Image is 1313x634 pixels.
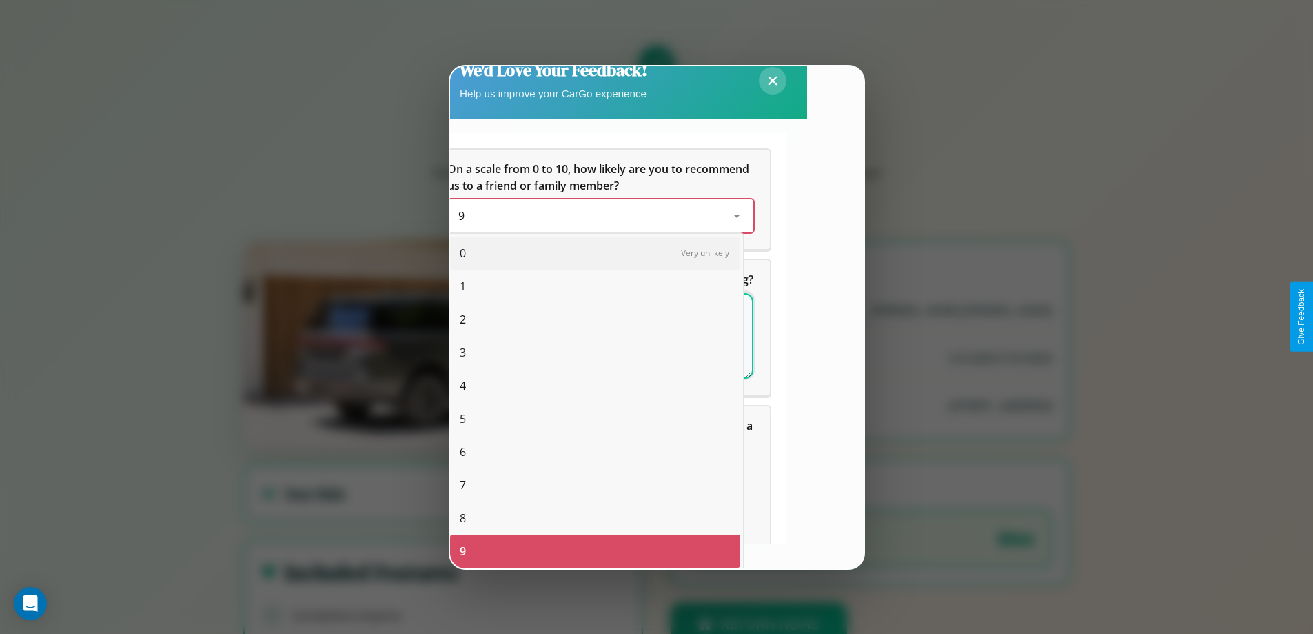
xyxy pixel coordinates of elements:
span: Very unlikely [681,247,729,259]
span: 3 [460,344,466,361]
div: On a scale from 0 to 10, how likely are you to recommend us to a friend or family member? [447,199,753,232]
div: 7 [450,468,740,502]
div: 0 [450,237,740,270]
span: 4 [460,377,466,394]
div: Open Intercom Messenger [14,587,47,620]
span: 7 [460,477,466,493]
span: 8 [460,510,466,526]
div: 4 [450,369,740,402]
div: 6 [450,435,740,468]
p: Help us improve your CarGo experience [460,84,647,103]
div: 3 [450,336,740,369]
span: On a scale from 0 to 10, how likely are you to recommend us to a friend or family member? [447,161,752,193]
div: Give Feedback [1296,289,1306,345]
span: 6 [460,444,466,460]
span: Which of the following features do you value the most in a vehicle? [447,418,755,450]
div: On a scale from 0 to 10, how likely are you to recommend us to a friend or family member? [431,150,770,249]
h2: We'd Love Your Feedback! [460,59,647,81]
div: 10 [450,568,740,601]
div: 1 [450,270,740,303]
div: 2 [450,303,740,336]
span: 0 [460,245,466,261]
div: 5 [450,402,740,435]
div: 8 [450,502,740,535]
h5: On a scale from 0 to 10, how likely are you to recommend us to a friend or family member? [447,161,753,194]
span: 9 [458,208,465,224]
span: 5 [460,410,466,427]
span: What can we do to make your experience more satisfying? [447,272,753,287]
span: 9 [460,543,466,559]
div: 9 [450,535,740,568]
span: 2 [460,311,466,328]
span: 1 [460,278,466,295]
